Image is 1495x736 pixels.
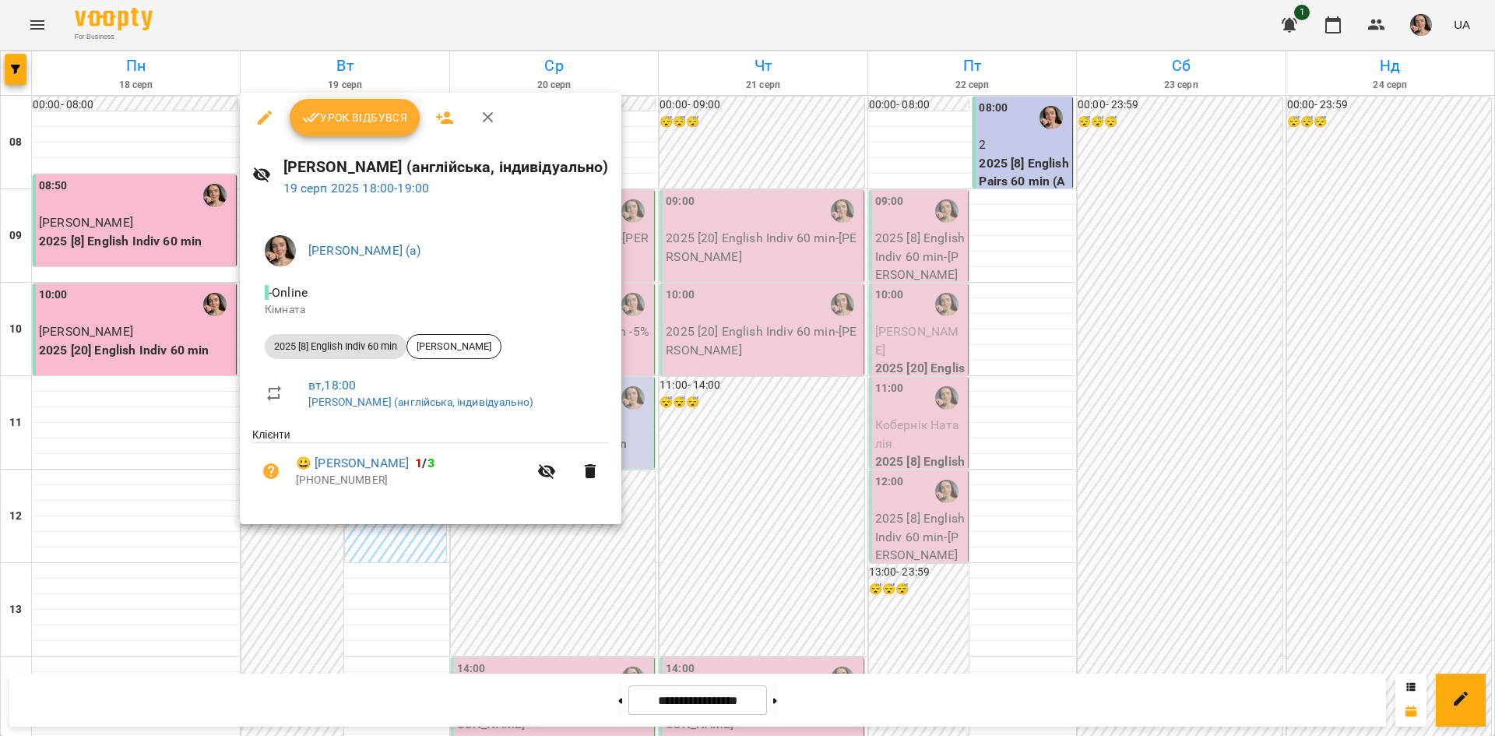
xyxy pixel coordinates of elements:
[415,456,434,470] b: /
[283,155,609,179] h6: [PERSON_NAME] (англійська, індивідуально)
[265,302,596,318] p: Кімната
[296,473,528,488] p: [PHONE_NUMBER]
[302,108,408,127] span: Урок відбувся
[308,396,533,408] a: [PERSON_NAME] (англійська, індивідуально)
[265,285,311,300] span: - Online
[406,334,501,359] div: [PERSON_NAME]
[290,99,420,136] button: Урок відбувся
[283,181,430,195] a: 19 серп 2025 18:00-19:00
[265,235,296,266] img: aaa0aa5797c5ce11638e7aad685b53dd.jpeg
[407,340,501,354] span: [PERSON_NAME]
[427,456,434,470] span: 3
[296,454,409,473] a: 😀 [PERSON_NAME]
[265,340,406,354] span: 2025 [8] English Indiv 60 min
[308,243,421,258] a: [PERSON_NAME] (а)
[308,378,356,393] a: вт , 18:00
[252,453,290,490] button: Візит ще не сплачено. Додати оплату?
[252,427,609,505] ul: Клієнти
[415,456,422,470] span: 1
